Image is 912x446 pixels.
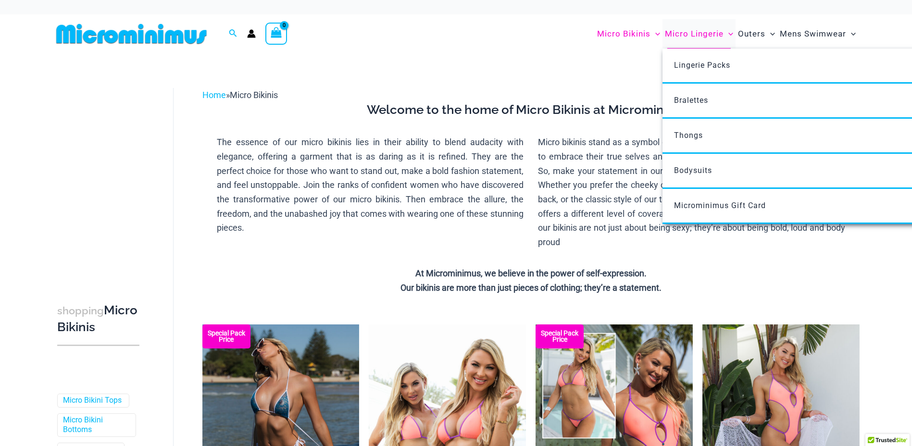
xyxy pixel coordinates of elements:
nav: Site Navigation [593,18,860,50]
span: Mens Swimwear [780,22,846,46]
span: Outers [738,22,765,46]
a: Micro LingerieMenu ToggleMenu Toggle [662,19,736,49]
span: Menu Toggle [765,22,775,46]
span: Lingerie Packs [674,61,730,70]
span: Micro Lingerie [665,22,724,46]
p: The essence of our micro bikinis lies in their ability to blend audacity with elegance, offering ... [217,135,524,235]
img: MM SHOP LOGO FLAT [52,23,211,45]
a: Search icon link [229,28,237,40]
span: » [202,90,278,100]
span: Micro Bikinis [230,90,278,100]
span: Thongs [674,131,703,140]
span: Menu Toggle [724,22,733,46]
iframe: TrustedSite Certified [57,80,144,273]
span: Bralettes [674,96,708,105]
a: OutersMenu ToggleMenu Toggle [736,19,777,49]
a: Micro BikinisMenu ToggleMenu Toggle [595,19,662,49]
span: shopping [57,305,104,317]
b: Special Pack Price [202,330,250,343]
a: View Shopping Cart, empty [265,23,287,45]
h3: Welcome to the home of Micro Bikinis at Microminimus. [210,102,852,118]
h3: Micro Bikinis [57,302,139,335]
strong: At Microminimus, we believe in the power of self-expression. [415,268,647,278]
strong: Our bikinis are more than just pieces of clothing; they’re a statement. [400,283,662,293]
p: Micro bikinis stand as a symbol of empowerment, tailored for women who dare to embrace their true... [538,135,845,249]
span: Micro Bikinis [597,22,650,46]
span: Menu Toggle [650,22,660,46]
a: Micro Bikini Tops [63,396,122,406]
a: Home [202,90,226,100]
a: Account icon link [247,29,256,38]
b: Special Pack Price [536,330,584,343]
a: Micro Bikini Bottoms [63,415,128,435]
span: Microminimus Gift Card [674,201,766,210]
span: Bodysuits [674,166,712,175]
span: Menu Toggle [846,22,856,46]
a: Mens SwimwearMenu ToggleMenu Toggle [777,19,858,49]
